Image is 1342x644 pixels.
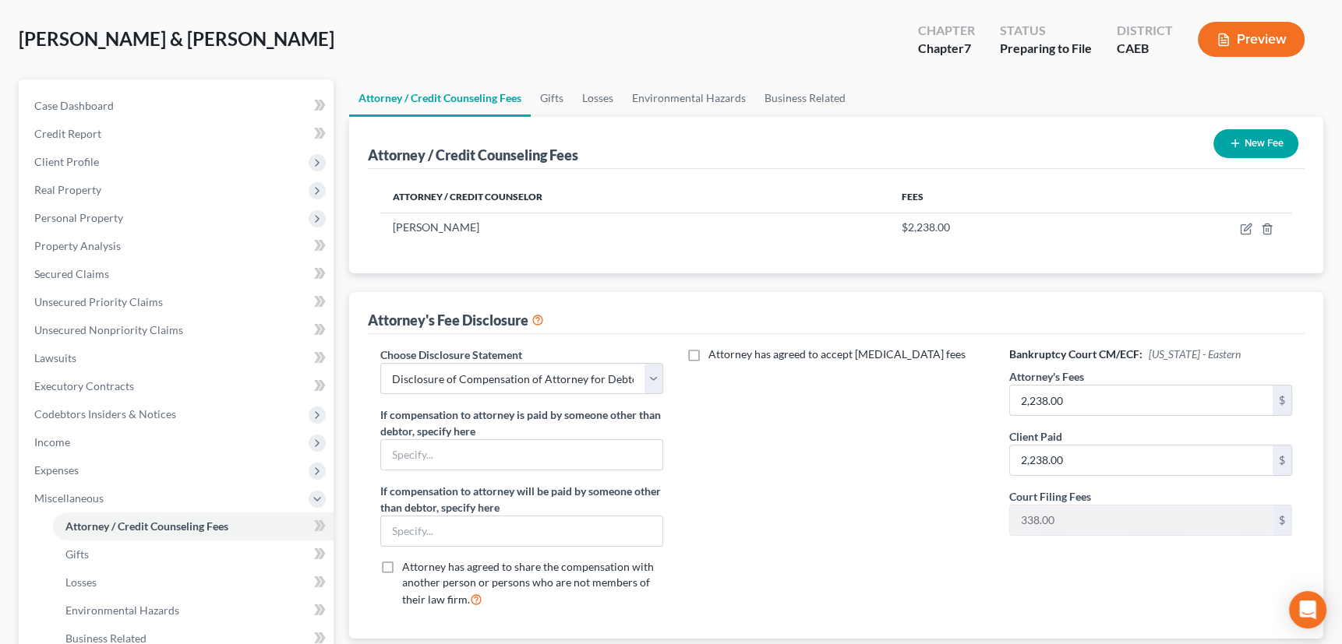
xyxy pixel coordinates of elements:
a: Business Related [755,79,855,117]
div: $ [1273,385,1291,415]
span: Attorney has agreed to share the compensation with another person or persons who are not members ... [402,560,654,606]
div: District [1117,22,1173,40]
a: Environmental Hazards [53,596,334,625]
div: Attorney / Credit Counseling Fees [368,146,578,164]
a: Attorney / Credit Counseling Fees [349,79,531,117]
label: Client Paid [1009,428,1062,445]
span: Personal Property [34,211,123,224]
label: Attorney's Fees [1009,368,1084,385]
div: Preparing to File [1000,40,1092,58]
span: [US_STATE] - Eastern [1149,347,1241,361]
span: [PERSON_NAME] [393,220,479,234]
span: Losses [65,575,97,589]
span: Lawsuits [34,351,76,364]
a: Lawsuits [22,344,334,372]
label: Choose Disclosure Statement [380,347,522,363]
a: Attorney / Credit Counseling Fees [53,512,334,540]
div: CAEB [1117,40,1173,58]
span: Income [34,435,70,449]
a: Losses [573,79,623,117]
div: Attorney's Fee Disclosure [368,311,544,329]
div: $ [1273,505,1291,535]
div: Status [1000,22,1092,40]
a: Credit Report [22,120,334,148]
a: Executory Contracts [22,372,334,400]
button: New Fee [1213,129,1298,158]
span: Attorney / Credit Counseling Fees [65,519,228,533]
span: Codebtors Insiders & Notices [34,407,176,421]
input: 0.00 [1010,445,1273,475]
span: Unsecured Nonpriority Claims [34,323,183,336]
a: Unsecured Priority Claims [22,288,334,316]
span: Attorney has agreed to accept [MEDICAL_DATA] fees [708,347,966,361]
a: Secured Claims [22,260,334,288]
span: Executory Contracts [34,379,134,392]
button: Preview [1198,22,1305,57]
a: Environmental Hazards [623,79,755,117]
input: 0.00 [1010,385,1273,415]
a: Losses [53,568,334,596]
span: Unsecured Priority Claims [34,295,163,308]
h6: Bankruptcy Court CM/ECF: [1009,347,1293,362]
span: Secured Claims [34,267,109,280]
span: $2,238.00 [902,220,950,234]
a: Gifts [531,79,573,117]
div: Open Intercom Messenger [1289,591,1326,628]
span: Expenses [34,463,79,477]
label: Court Filing Fees [1009,488,1091,505]
span: Case Dashboard [34,99,114,112]
label: If compensation to attorney will be paid by someone other than debtor, specify here [380,483,664,516]
input: 0.00 [1010,505,1273,535]
div: Chapter [918,22,975,40]
span: 7 [964,40,971,55]
span: Environmental Hazards [65,604,179,617]
span: Gifts [65,547,89,561]
a: Property Analysis [22,232,334,260]
div: Chapter [918,40,975,58]
div: $ [1273,445,1291,475]
span: [PERSON_NAME] & [PERSON_NAME] [19,27,334,50]
a: Unsecured Nonpriority Claims [22,316,334,344]
span: Miscellaneous [34,491,104,505]
a: Gifts [53,540,334,568]
label: If compensation to attorney is paid by someone other than debtor, specify here [380,406,664,439]
span: Property Analysis [34,239,121,252]
span: Credit Report [34,127,101,140]
span: Real Property [34,183,101,196]
span: Fees [902,191,924,202]
a: Case Dashboard [22,92,334,120]
span: Client Profile [34,155,99,168]
span: Attorney / Credit Counselor [393,191,542,202]
input: Specify... [381,516,663,546]
input: Specify... [381,440,663,470]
